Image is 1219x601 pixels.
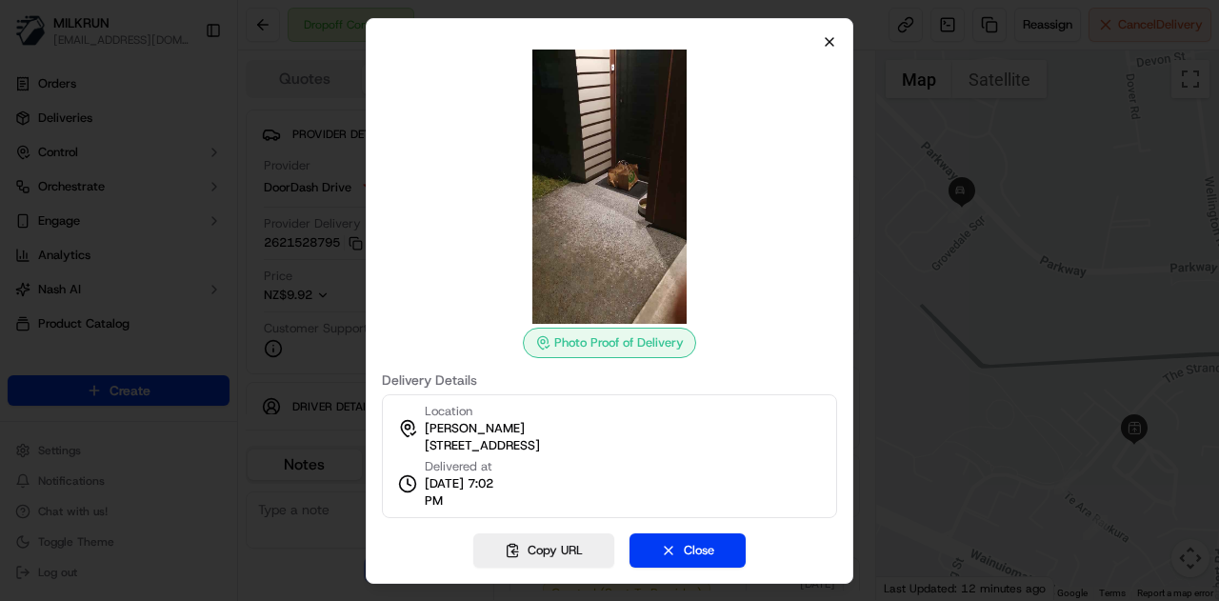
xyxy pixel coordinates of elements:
[425,403,472,420] span: Location
[629,533,746,568] button: Close
[425,458,512,475] span: Delivered at
[472,50,747,324] img: photo_proof_of_delivery image
[382,373,837,387] label: Delivery Details
[523,328,696,358] div: Photo Proof of Delivery
[425,437,540,454] span: [STREET_ADDRESS]
[473,533,614,568] button: Copy URL
[425,420,525,437] span: [PERSON_NAME]
[425,475,512,510] span: [DATE] 7:02 PM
